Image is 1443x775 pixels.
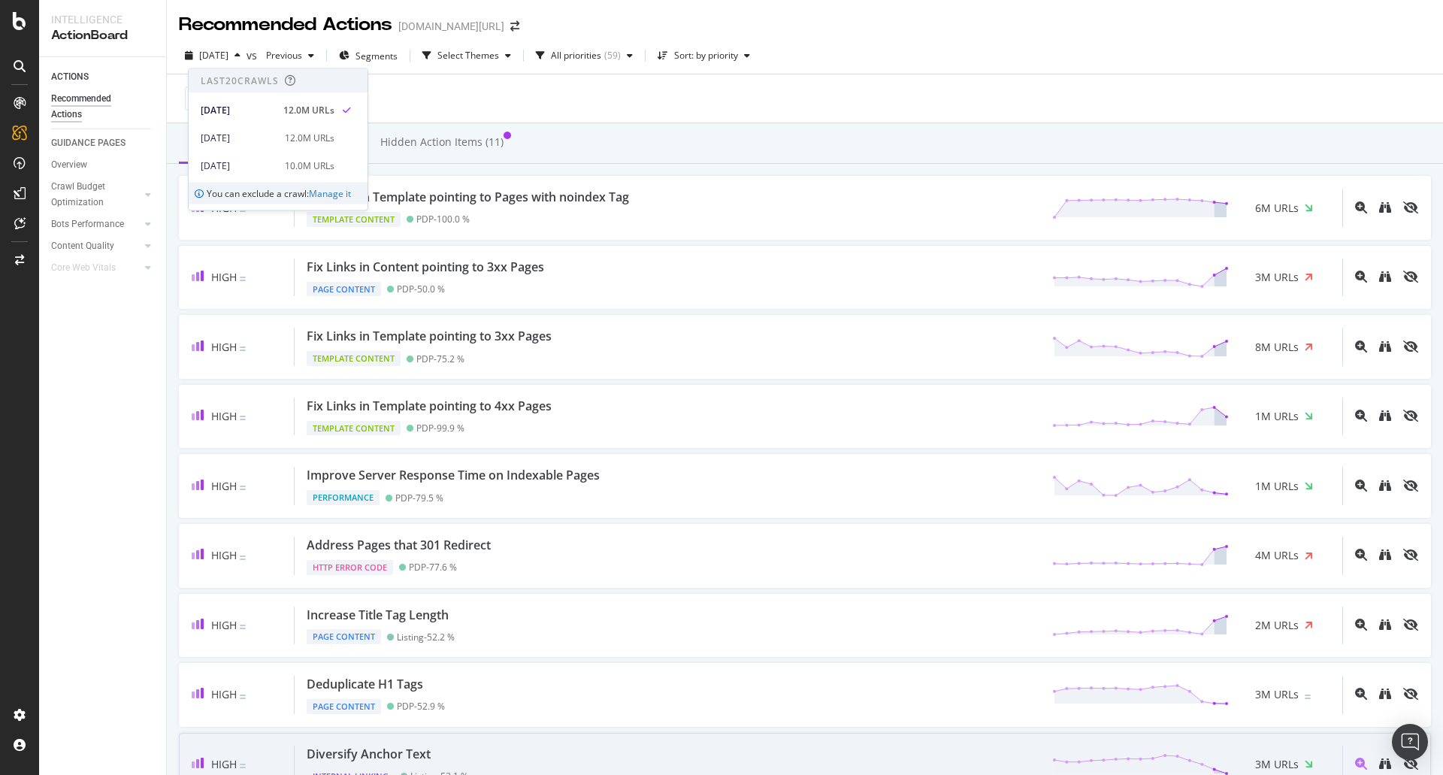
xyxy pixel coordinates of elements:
[240,625,246,629] img: Equal
[51,135,126,151] div: GUIDANCE PAGES
[1403,341,1418,353] div: eye-slash
[285,131,334,144] div: 12.0M URLs
[240,347,246,351] img: Equal
[604,51,621,60] div: ( 59 )
[51,69,156,85] a: ACTIONS
[307,490,380,505] div: Performance
[51,238,141,254] a: Content Quality
[51,91,141,123] div: Recommended Actions
[211,340,237,354] span: High
[189,182,368,204] div: You can exclude a crawl:
[211,548,237,562] span: High
[307,607,449,624] div: Increase Title Tag Length
[1355,201,1367,213] div: magnifying-glass-plus
[179,12,392,38] div: Recommended Actions
[380,135,504,150] div: Hidden Action Items (11)
[1355,271,1367,283] div: magnifying-glass-plus
[1355,758,1367,770] div: magnifying-glass-plus
[397,631,455,643] div: Listing - 52.2 %
[240,486,246,490] img: Equal
[211,757,237,771] span: High
[1403,480,1418,492] div: eye-slash
[185,86,318,110] button: By: Page-Types Level 1
[1305,695,1311,699] img: Equal
[307,676,423,693] div: Deduplicate H1 Tags
[1255,201,1299,216] span: 6M URLs
[1355,480,1367,492] div: magnifying-glass-plus
[307,629,381,644] div: Page Content
[201,103,274,117] div: [DATE]
[1403,271,1418,283] div: eye-slash
[240,695,246,699] img: Equal
[1379,619,1391,631] div: binoculars
[1379,271,1391,283] div: binoculars
[1379,270,1391,284] a: binoculars
[416,353,464,365] div: PDP - 75.2 %
[240,416,246,420] img: Equal
[395,492,443,504] div: PDP - 79.5 %
[1255,270,1299,285] span: 3M URLs
[1379,687,1391,701] a: binoculars
[1392,724,1428,760] div: Open Intercom Messenger
[211,687,237,701] span: High
[1379,480,1391,492] div: binoculars
[51,260,141,276] a: Core Web Vitals
[510,21,519,32] div: arrow-right-arrow-left
[416,422,464,434] div: PDP - 99.9 %
[51,216,124,232] div: Bots Performance
[51,135,156,151] a: GUIDANCE PAGES
[530,44,639,68] button: All priorities(59)
[397,701,445,712] div: PDP - 52.9 %
[307,467,600,484] div: Improve Server Response Time on Indexable Pages
[1379,758,1391,770] div: binoculars
[211,618,237,632] span: High
[51,216,141,232] a: Bots Performance
[437,51,499,60] div: Select Themes
[1379,688,1391,700] div: binoculars
[307,328,552,345] div: Fix Links in Template pointing to 3xx Pages
[211,479,237,493] span: High
[1403,619,1418,631] div: eye-slash
[307,421,401,436] div: Template Content
[260,44,320,68] button: Previous
[1355,341,1367,353] div: magnifying-glass-plus
[307,537,491,554] div: Address Pages that 301 Redirect
[307,351,401,366] div: Template Content
[652,44,756,68] button: Sort: by priority
[51,157,87,173] div: Overview
[240,764,246,768] img: Equal
[211,409,237,423] span: High
[1255,548,1299,563] span: 4M URLs
[51,238,114,254] div: Content Quality
[416,44,517,68] button: Select Themes
[307,212,401,227] div: Template Content
[211,270,237,284] span: High
[201,159,276,172] div: [DATE]
[201,131,276,144] div: [DATE]
[240,277,246,281] img: Equal
[307,746,431,763] div: Diversify Anchor Text
[51,179,141,210] a: Crawl Budget Optimization
[51,157,156,173] a: Overview
[199,49,228,62] span: 2025 Aug. 15th
[674,51,738,60] div: Sort: by priority
[355,50,398,62] span: Segments
[309,186,351,199] a: Manage it
[1255,687,1299,702] span: 3M URLs
[1379,201,1391,215] a: binoculars
[247,48,260,63] span: vs
[1403,688,1418,700] div: eye-slash
[333,44,404,68] button: Segments
[240,556,246,560] img: Equal
[51,179,130,210] div: Crawl Budget Optimization
[307,398,552,415] div: Fix Links in Template pointing to 4xx Pages
[307,259,544,276] div: Fix Links in Content pointing to 3xx Pages
[1255,340,1299,355] span: 8M URLs
[283,103,334,117] div: 12.0M URLs
[285,159,334,172] div: 10.0M URLs
[1379,549,1391,561] div: binoculars
[1255,757,1299,772] span: 3M URLs
[1379,201,1391,213] div: binoculars
[51,91,156,123] a: Recommended Actions
[416,213,470,225] div: PDP - 100.0 %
